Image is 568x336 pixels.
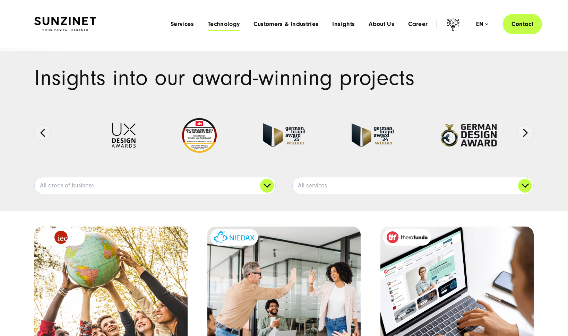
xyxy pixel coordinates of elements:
a: Contact [503,14,542,34]
img: German Brand Award winner 2025 - Full Service Digital Agentur SUNZINET [263,123,305,147]
h1: Insights into our award-winning projects [34,68,534,89]
div: en [476,21,488,28]
img: logo_IEC [54,231,68,244]
a: Insights [332,21,355,28]
img: Deutschlands beste Online Shops 2023 - boesner - Kunde - SUNZINET [182,118,217,153]
img: therafundo_10-2024_logo_2c [387,231,428,243]
a: Customers & Industries [253,21,318,28]
img: German-Design-Award - fullservice digital agentur SUNZINET [440,123,497,147]
a: Career [408,21,428,28]
a: All services [293,177,533,194]
img: SUNZINET Full Service Digital Agentur [34,17,96,32]
a: Technology [208,21,240,28]
img: UX-Design-Awards - fullservice digital agentur SUNZINET [112,123,136,148]
button: Previous [34,124,51,141]
a: All areas of business [35,177,275,194]
img: niedax-logo [214,231,255,243]
img: German-Brand-Award - fullservice digital agentur SUNZINET [352,123,394,147]
a: About Us [369,21,394,28]
a: Services [171,21,194,28]
button: Next [517,124,534,141]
